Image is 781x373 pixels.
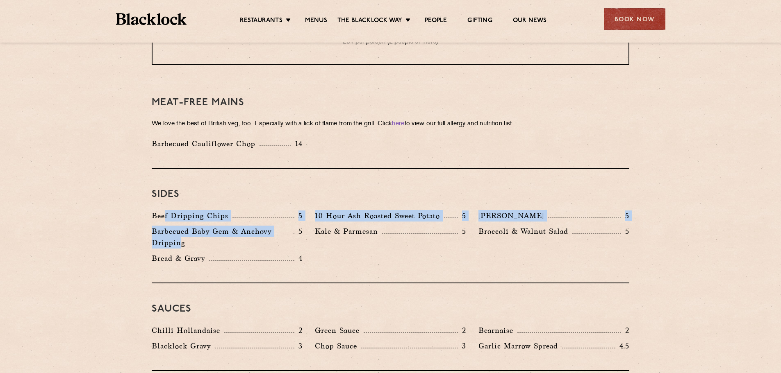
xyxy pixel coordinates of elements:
[392,121,404,127] a: here
[621,210,629,221] p: 5
[291,138,303,149] p: 14
[152,189,629,200] h3: Sides
[294,325,303,336] p: 2
[294,341,303,351] p: 3
[458,341,466,351] p: 3
[315,340,361,352] p: Chop Sauce
[152,325,224,336] p: Chilli Hollandaise
[152,210,232,222] p: Beef Dripping Chips
[478,340,562,352] p: Garlic Marrow Spread
[467,17,492,26] a: Gifting
[152,226,294,249] p: Barbecued Baby Gem & Anchovy Dripping
[478,325,517,336] p: Bearnaise
[240,17,282,26] a: Restaurants
[425,17,447,26] a: People
[116,13,187,25] img: BL_Textured_Logo-footer-cropped.svg
[478,226,572,237] p: Broccoli & Walnut Salad
[337,17,402,26] a: The Blacklock Way
[478,210,548,222] p: [PERSON_NAME]
[294,226,303,237] p: 5
[294,253,303,264] p: 4
[152,118,629,130] p: We love the best of British veg, too. Especially with a lick of flame from the grill. Click to vi...
[315,226,382,237] p: Kale & Parmesan
[152,340,215,352] p: Blacklock Gravy
[152,253,209,264] p: Bread & Gravy
[621,325,629,336] p: 2
[458,325,466,336] p: 2
[152,97,629,108] h3: Meat-Free mains
[604,8,665,30] div: Book Now
[315,210,444,222] p: 10 Hour Ash Roasted Sweet Potato
[615,341,629,351] p: 4.5
[152,304,629,314] h3: Sauces
[621,226,629,237] p: 5
[152,138,260,149] p: Barbecued Cauliflower Chop
[305,17,327,26] a: Menus
[458,210,466,221] p: 5
[294,210,303,221] p: 5
[458,226,466,237] p: 5
[315,325,364,336] p: Green Sauce
[513,17,547,26] a: Our News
